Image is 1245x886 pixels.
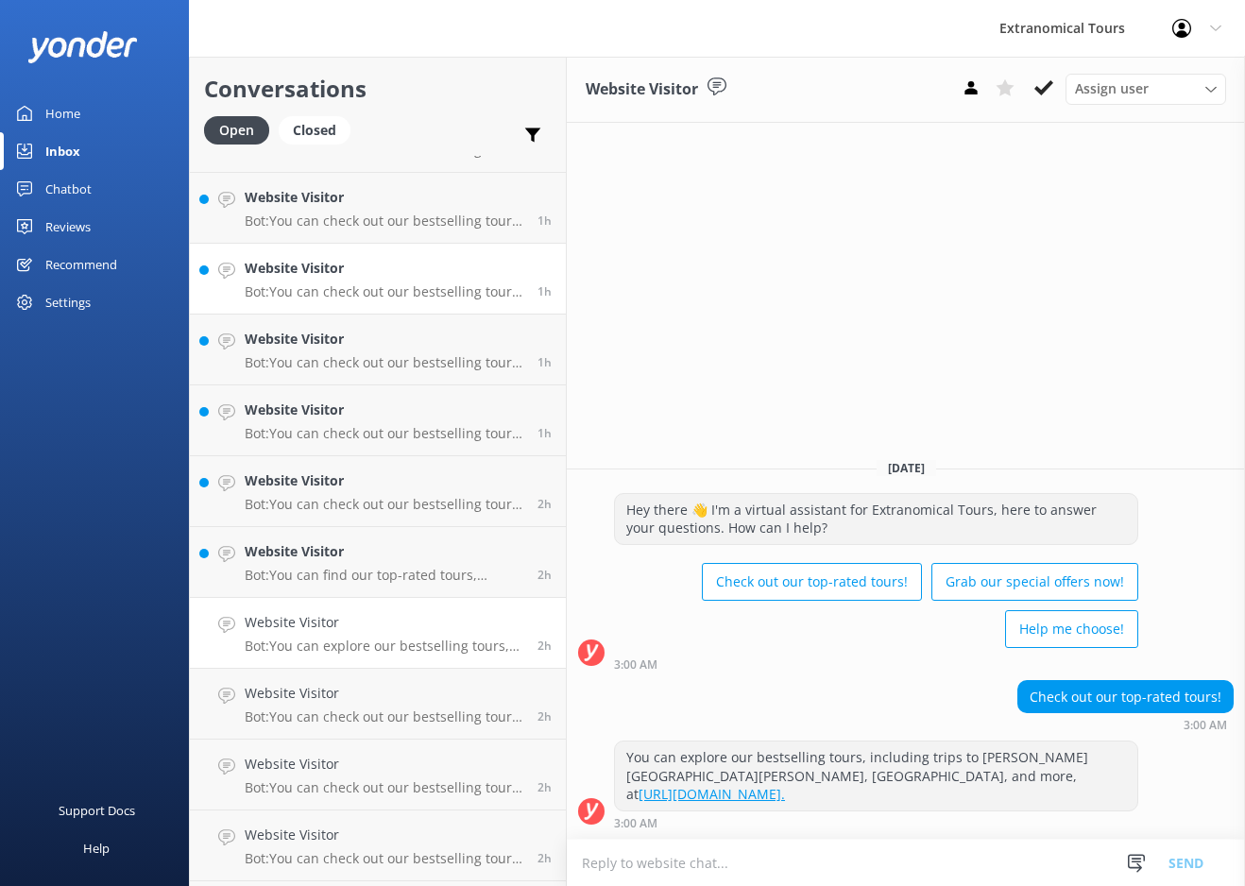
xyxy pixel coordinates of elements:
h2: Conversations [204,71,552,107]
h4: Website Visitor [245,541,523,562]
p: Bot: You can check out our bestselling tours, including trips to [PERSON_NAME][GEOGRAPHIC_DATA][P... [245,425,523,442]
div: Hey there 👋 I'm a virtual assistant for Extranomical Tours, here to answer your questions. How ca... [615,494,1137,544]
h4: Website Visitor [245,825,523,845]
button: Check out our top-rated tours! [702,563,922,601]
h4: Website Visitor [245,258,523,279]
span: 02:59am 14-Aug-2025 (UTC -07:00) America/Tijuana [537,779,552,795]
p: Bot: You can find our top-rated tours, including visits to [PERSON_NAME][GEOGRAPHIC_DATA][PERSON_... [245,567,523,584]
div: 03:00am 14-Aug-2025 (UTC -07:00) America/Tijuana [614,657,1138,671]
button: Grab our special offers now! [931,563,1138,601]
a: Website VisitorBot:You can explore our bestselling tours, including trips to [PERSON_NAME][GEOGRA... [190,598,566,669]
a: [URL][DOMAIN_NAME]. [639,785,785,803]
div: Chatbot [45,170,92,208]
a: Website VisitorBot:You can check out our bestselling tours, including trips to [PERSON_NAME][GEOG... [190,315,566,385]
div: Assign User [1066,74,1226,104]
p: Bot: You can explore our bestselling tours, including trips to [PERSON_NAME][GEOGRAPHIC_DATA][PER... [245,638,523,655]
h4: Website Visitor [245,612,523,633]
h3: Website Visitor [586,77,698,102]
a: Open [204,119,279,140]
h4: Website Visitor [245,329,523,349]
a: Website VisitorBot:You can check out our bestselling tours, including trips to [PERSON_NAME][GEOG... [190,810,566,881]
span: 03:12am 14-Aug-2025 (UTC -07:00) America/Tijuana [537,283,552,299]
div: Home [45,94,80,132]
strong: 3:00 AM [1184,720,1227,731]
a: Website VisitorBot:You can check out our bestselling tours, including trips to [PERSON_NAME][GEOG... [190,244,566,315]
h4: Website Visitor [245,187,523,208]
div: Open [204,116,269,145]
a: Website VisitorBot:You can check out our bestselling tours, including trips to [PERSON_NAME][GEOG... [190,173,566,244]
a: Website VisitorBot:You can check out our bestselling tours, including trips to [PERSON_NAME][GEOG... [190,456,566,527]
div: Closed [279,116,350,145]
div: Settings [45,283,91,321]
a: Website VisitorBot:You can check out our bestselling tours, including trips to [PERSON_NAME][GEOG... [190,669,566,740]
span: 03:03am 14-Aug-2025 (UTC -07:00) America/Tijuana [537,496,552,512]
div: Inbox [45,132,80,170]
p: Bot: You can check out our bestselling tours, including trips to [PERSON_NAME][GEOGRAPHIC_DATA][P... [245,213,523,230]
p: Bot: You can check out our bestselling tours, including trips to [PERSON_NAME][GEOGRAPHIC_DATA][P... [245,779,523,796]
span: 03:00am 14-Aug-2025 (UTC -07:00) America/Tijuana [537,708,552,724]
p: Bot: You can check out our bestselling tours, including trips to [PERSON_NAME][GEOGRAPHIC_DATA][P... [245,354,523,371]
div: 03:00am 14-Aug-2025 (UTC -07:00) America/Tijuana [1017,718,1234,731]
div: Reviews [45,208,91,246]
span: 02:59am 14-Aug-2025 (UTC -07:00) America/Tijuana [537,850,552,866]
span: 03:00am 14-Aug-2025 (UTC -07:00) America/Tijuana [537,638,552,654]
div: Check out our top-rated tours! [1018,681,1233,713]
h4: Website Visitor [245,400,523,420]
p: Bot: You can check out our bestselling tours, including trips to [PERSON_NAME][GEOGRAPHIC_DATA][P... [245,496,523,513]
p: Bot: You can check out our bestselling tours, including trips to [PERSON_NAME][GEOGRAPHIC_DATA][P... [245,708,523,725]
p: Bot: You can check out our bestselling tours, including trips to [PERSON_NAME][GEOGRAPHIC_DATA][P... [245,283,523,300]
span: 03:02am 14-Aug-2025 (UTC -07:00) America/Tijuana [537,567,552,583]
strong: 3:00 AM [614,818,657,829]
img: yonder-white-logo.png [28,31,137,62]
p: Bot: You can check out our bestselling tours, including trips to [PERSON_NAME][GEOGRAPHIC_DATA][P... [245,850,523,867]
strong: 3:00 AM [614,659,657,671]
a: Website VisitorBot:You can check out our bestselling tours, including trips to [PERSON_NAME][GEOG... [190,385,566,456]
h4: Website Visitor [245,754,523,775]
span: 03:12am 14-Aug-2025 (UTC -07:00) America/Tijuana [537,354,552,370]
h4: Website Visitor [245,683,523,704]
span: 03:13am 14-Aug-2025 (UTC -07:00) America/Tijuana [537,213,552,229]
span: 03:05am 14-Aug-2025 (UTC -07:00) America/Tijuana [537,425,552,441]
div: You can explore our bestselling tours, including trips to [PERSON_NAME][GEOGRAPHIC_DATA][PERSON_N... [615,741,1137,810]
h4: Website Visitor [245,470,523,491]
div: Help [83,829,110,867]
button: Help me choose! [1005,610,1138,648]
a: Website VisitorBot:You can find our top-rated tours, including visits to [PERSON_NAME][GEOGRAPHIC... [190,527,566,598]
a: Closed [279,119,360,140]
a: Website VisitorBot:You can check out our bestselling tours, including trips to [PERSON_NAME][GEOG... [190,740,566,810]
span: [DATE] [877,460,936,476]
div: Recommend [45,246,117,283]
span: Assign user [1075,78,1149,99]
div: Support Docs [59,792,135,829]
div: 03:00am 14-Aug-2025 (UTC -07:00) America/Tijuana [614,816,1138,829]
